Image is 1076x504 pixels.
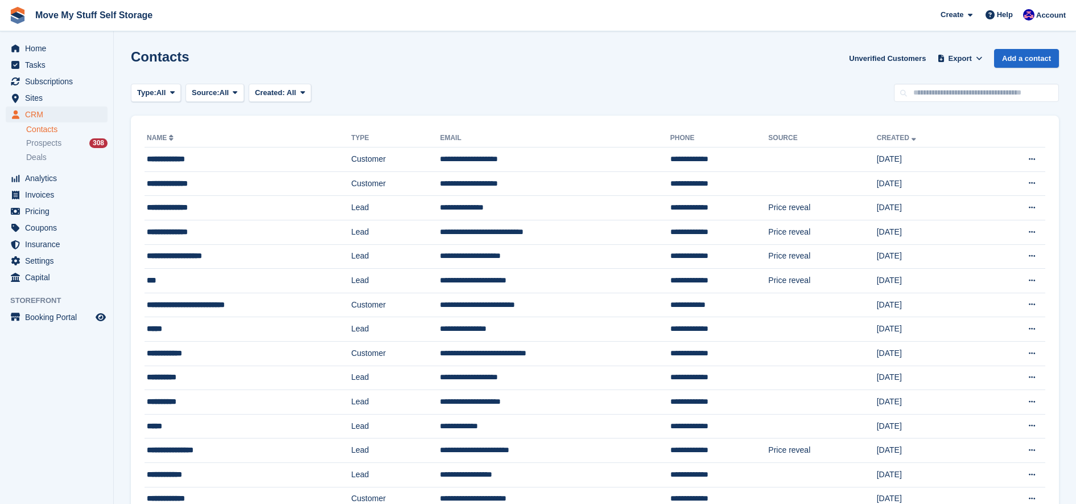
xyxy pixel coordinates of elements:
span: Settings [25,253,93,269]
td: Customer [351,171,440,196]
a: menu [6,73,108,89]
td: Lead [351,462,440,487]
td: Customer [351,341,440,366]
td: [DATE] [877,293,984,317]
a: menu [6,57,108,73]
span: Booking Portal [25,309,93,325]
span: Type: [137,87,156,99]
a: menu [6,187,108,203]
a: Add a contact [994,49,1059,68]
span: Export [949,53,972,64]
a: menu [6,236,108,252]
td: Price reveal [768,244,876,269]
td: Lead [351,390,440,415]
td: Price reveal [768,439,876,463]
span: CRM [25,106,93,122]
td: [DATE] [877,171,984,196]
td: [DATE] [877,390,984,415]
span: Created: [255,88,285,97]
td: Lead [351,414,440,439]
span: Home [25,40,93,56]
td: [DATE] [877,269,984,293]
td: Customer [351,147,440,172]
td: Lead [351,196,440,220]
button: Created: All [249,84,311,103]
a: Created [877,134,918,142]
a: menu [6,269,108,285]
a: Deals [26,151,108,163]
td: [DATE] [877,439,984,463]
a: menu [6,106,108,122]
td: Lead [351,366,440,390]
span: Source: [192,87,219,99]
span: Account [1036,10,1066,21]
span: All [156,87,166,99]
th: Source [768,129,876,147]
a: Name [147,134,176,142]
a: menu [6,90,108,106]
span: Pricing [25,203,93,219]
td: Lead [351,244,440,269]
span: Tasks [25,57,93,73]
td: [DATE] [877,196,984,220]
a: menu [6,220,108,236]
td: [DATE] [877,220,984,244]
span: Capital [25,269,93,285]
td: Price reveal [768,196,876,220]
td: [DATE] [877,414,984,439]
th: Email [440,129,670,147]
a: Unverified Customers [844,49,930,68]
td: Lead [351,439,440,463]
a: Preview store [94,310,108,324]
td: Price reveal [768,269,876,293]
h1: Contacts [131,49,189,64]
td: Lead [351,269,440,293]
span: Subscriptions [25,73,93,89]
span: Storefront [10,295,113,306]
td: Lead [351,220,440,244]
td: [DATE] [877,366,984,390]
span: Analytics [25,170,93,186]
span: All [220,87,229,99]
button: Source: All [185,84,244,103]
img: Jade Whetnall [1023,9,1034,21]
button: Export [935,49,985,68]
span: Invoices [25,187,93,203]
td: Customer [351,293,440,317]
span: Sites [25,90,93,106]
a: menu [6,170,108,186]
th: Phone [670,129,769,147]
span: Help [997,9,1013,21]
span: Deals [26,152,47,163]
td: Lead [351,317,440,342]
td: [DATE] [877,341,984,366]
a: menu [6,253,108,269]
button: Type: All [131,84,181,103]
a: Move My Stuff Self Storage [31,6,157,24]
span: Create [941,9,963,21]
span: Prospects [26,138,61,149]
a: menu [6,203,108,219]
a: Prospects 308 [26,137,108,149]
th: Type [351,129,440,147]
td: [DATE] [877,147,984,172]
div: 308 [89,138,108,148]
a: Contacts [26,124,108,135]
td: [DATE] [877,317,984,342]
span: All [287,88,296,97]
td: [DATE] [877,462,984,487]
td: Price reveal [768,220,876,244]
td: [DATE] [877,244,984,269]
a: menu [6,40,108,56]
a: menu [6,309,108,325]
img: stora-icon-8386f47178a22dfd0bd8f6a31ec36ba5ce8667c1dd55bd0f319d3a0aa187defe.svg [9,7,26,24]
span: Coupons [25,220,93,236]
span: Insurance [25,236,93,252]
